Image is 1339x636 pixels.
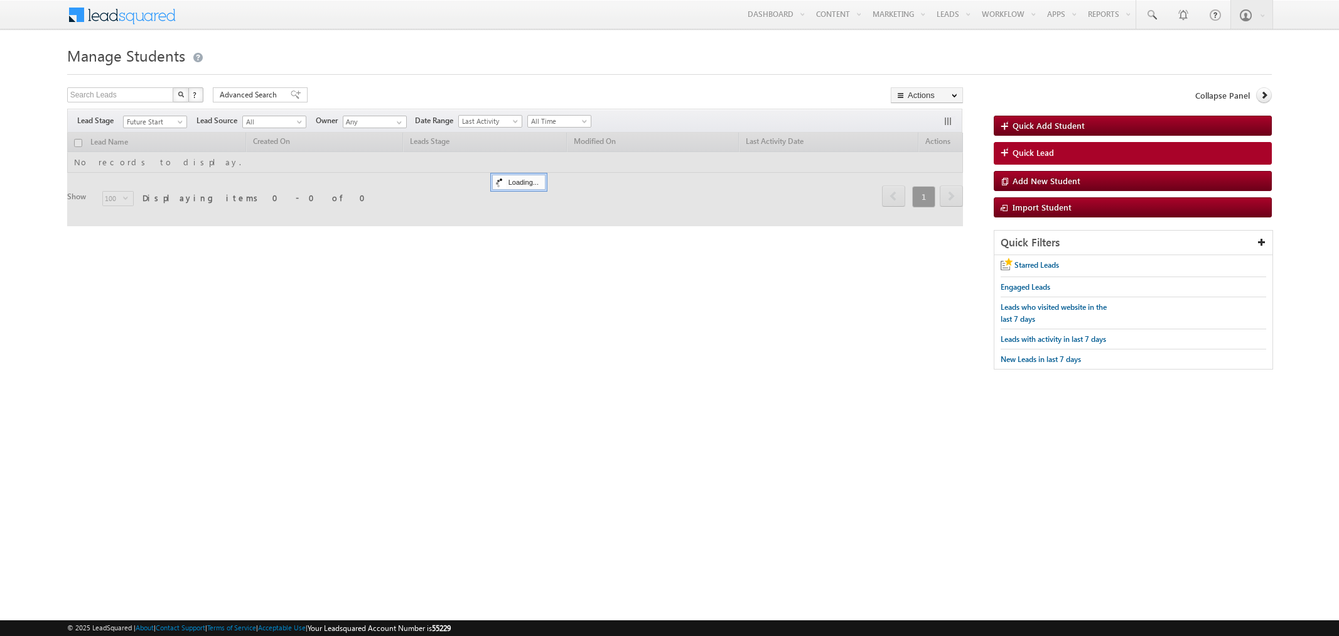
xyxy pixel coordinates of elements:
a: Acceptable Use [258,623,306,632]
span: Import Student [1013,202,1072,212]
span: All [243,116,303,128]
a: Show All Items [390,116,406,129]
a: Future Start [123,116,187,128]
a: Terms of Service [207,623,256,632]
a: Last Activity [458,115,522,128]
a: About [136,623,154,632]
span: ? [193,89,198,100]
span: Leads who visited website in the last 7 days [1001,302,1107,324]
a: Quick Lead [994,142,1272,165]
span: Quick Add Student [1013,120,1085,131]
span: Future Start [124,116,183,128]
span: Add New Student [1013,175,1080,186]
span: Advanced Search [220,89,281,101]
span: Quick Lead [1013,147,1054,158]
button: Actions [891,87,963,103]
span: Lead Source [196,115,242,126]
span: Last Activity [459,116,519,127]
span: Date Range [415,115,458,126]
a: All [242,116,306,128]
input: Type to Search [343,116,407,128]
span: 55229 [432,623,451,633]
span: Engaged Leads [1001,282,1050,292]
img: Search [178,91,184,97]
span: Manage Students [67,45,185,65]
span: Your Leadsquared Account Number is [308,623,451,633]
span: © 2025 LeadSquared | | | | | [67,622,451,634]
div: Quick Filters [994,231,1272,255]
div: Loading... [492,175,546,190]
span: Collapse Panel [1195,90,1250,101]
a: Contact Support [156,623,205,632]
span: All Time [528,116,588,127]
span: New Leads in last 7 days [1001,354,1081,364]
span: Starred Leads [1014,260,1059,270]
span: Owner [316,115,343,126]
span: Leads with activity in last 7 days [1001,334,1106,344]
button: ? [188,87,203,102]
span: Lead Stage [77,115,123,126]
a: All Time [527,115,591,128]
